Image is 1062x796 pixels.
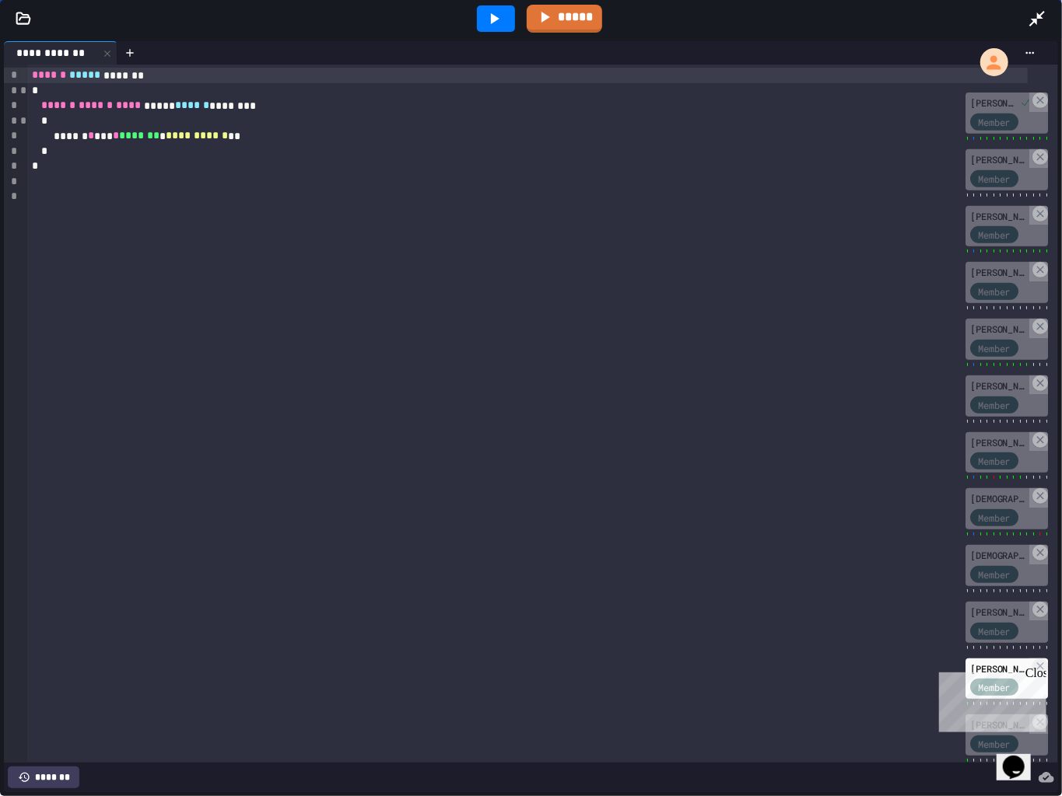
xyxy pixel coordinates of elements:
[978,285,1011,298] span: Member
[970,379,1029,393] div: [PERSON_NAME]
[997,734,1046,780] iframe: chat widget
[970,152,1029,166] div: [PERSON_NAME]
[6,6,107,99] div: Chat with us now!Close
[970,435,1029,449] div: [PERSON_NAME]
[970,96,1017,110] div: [PERSON_NAME]
[970,662,1029,676] div: [PERSON_NAME]
[978,737,1011,751] span: Member
[978,341,1011,355] span: Member
[970,322,1029,336] div: [PERSON_NAME] ([PERSON_NAME]
[933,666,1046,732] iframe: chat widget
[964,44,1012,80] div: My Account
[978,115,1011,129] span: Member
[970,491,1029,505] div: [DEMOGRAPHIC_DATA][PERSON_NAME]
[970,605,1029,619] div: [PERSON_NAME]
[978,172,1011,186] span: Member
[978,567,1011,581] span: Member
[970,548,1029,562] div: [DEMOGRAPHIC_DATA][PERSON_NAME]
[978,511,1011,525] span: Member
[970,265,1029,279] div: [PERSON_NAME]
[978,624,1011,638] span: Member
[978,228,1011,242] span: Member
[970,209,1029,223] div: [PERSON_NAME]
[978,398,1011,412] span: Member
[978,454,1011,468] span: Member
